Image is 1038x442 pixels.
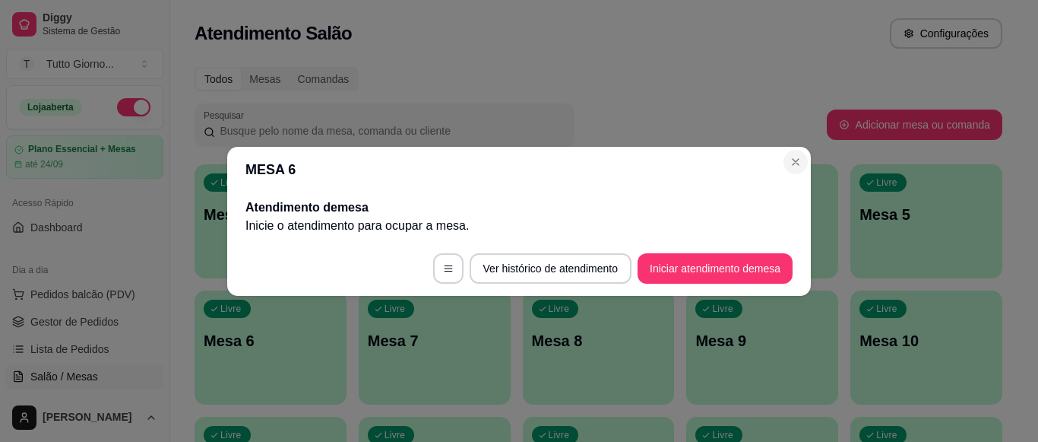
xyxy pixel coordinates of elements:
button: Close [783,150,808,174]
p: Inicie o atendimento para ocupar a mesa . [245,217,793,235]
h2: Atendimento de mesa [245,199,793,217]
button: Iniciar atendimento demesa [638,253,793,284]
button: Ver histórico de atendimento [470,253,631,284]
header: MESA 6 [227,147,811,192]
